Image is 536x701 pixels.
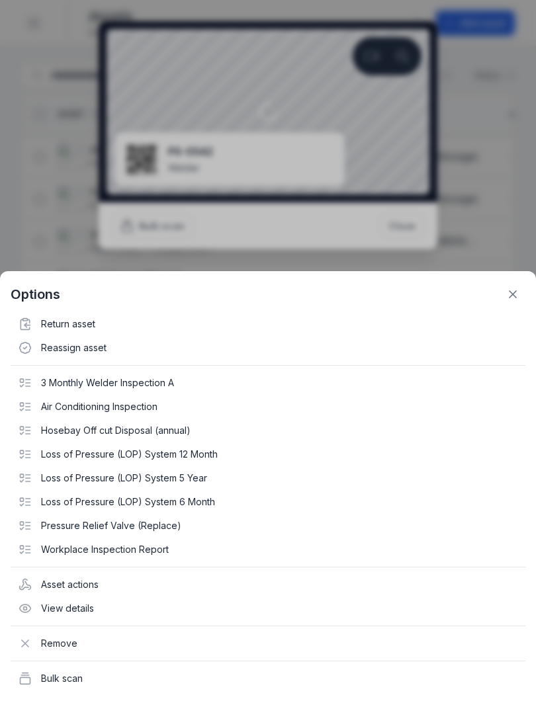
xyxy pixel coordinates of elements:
div: Bulk scan [11,667,525,690]
div: Remove [11,632,525,655]
div: Asset actions [11,573,525,597]
div: Loss of Pressure (LOP) System 6 Month [11,490,525,514]
div: Pressure Relief Valve (Replace) [11,514,525,538]
div: View details [11,597,525,620]
div: Return asset [11,312,525,336]
div: Hosebay Off cut Disposal (annual) [11,419,525,442]
div: Loss of Pressure (LOP) System 5 Year [11,466,525,490]
div: Air Conditioning Inspection [11,395,525,419]
div: 3 Monthly Welder Inspection A [11,371,525,395]
div: Loss of Pressure (LOP) System 12 Month [11,442,525,466]
div: Workplace Inspection Report [11,538,525,561]
strong: Options [11,285,60,304]
div: Reassign asset [11,336,525,360]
